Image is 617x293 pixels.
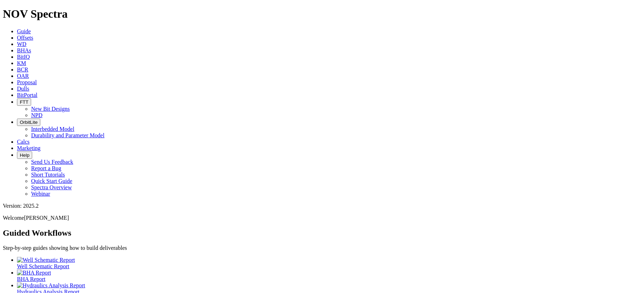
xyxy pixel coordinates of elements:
button: Help [17,151,32,159]
div: Version: 2025.2 [3,203,614,209]
h1: NOV Spectra [3,7,614,21]
span: [PERSON_NAME] [24,215,69,221]
p: Step-by-step guides showing how to build deliverables [3,245,614,251]
a: BHAs [17,47,31,53]
a: Offsets [17,35,33,41]
a: Spectra Overview [31,184,72,190]
a: Report a Bug [31,165,61,171]
a: OAR [17,73,29,79]
a: Webinar [31,191,50,197]
p: Welcome [3,215,614,221]
a: Calcs [17,139,30,145]
a: WD [17,41,27,47]
button: OrbitLite [17,119,40,126]
a: KM [17,60,26,66]
a: Quick Start Guide [31,178,72,184]
a: Short Tutorials [31,172,65,178]
a: Send Us Feedback [31,159,73,165]
a: Guide [17,28,31,34]
a: Interbedded Model [31,126,74,132]
span: Well Schematic Report [17,263,69,269]
a: BHA Report BHA Report [17,270,614,282]
a: Marketing [17,145,41,151]
h2: Guided Workflows [3,228,614,238]
a: BCR [17,67,28,73]
img: Well Schematic Report [17,257,75,263]
img: BHA Report [17,270,51,276]
a: New Bit Designs [31,106,70,112]
a: Proposal [17,79,37,85]
a: BitPortal [17,92,37,98]
img: Hydraulics Analysis Report [17,282,85,289]
a: Well Schematic Report Well Schematic Report [17,257,614,269]
a: NPD [31,112,42,118]
span: FTT [20,99,28,105]
span: BHA Report [17,276,45,282]
a: Dulls [17,86,29,92]
a: BitIQ [17,54,30,60]
button: FTT [17,98,31,106]
span: OrbitLite [20,120,37,125]
span: Help [20,153,29,158]
a: Durability and Parameter Model [31,132,105,138]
